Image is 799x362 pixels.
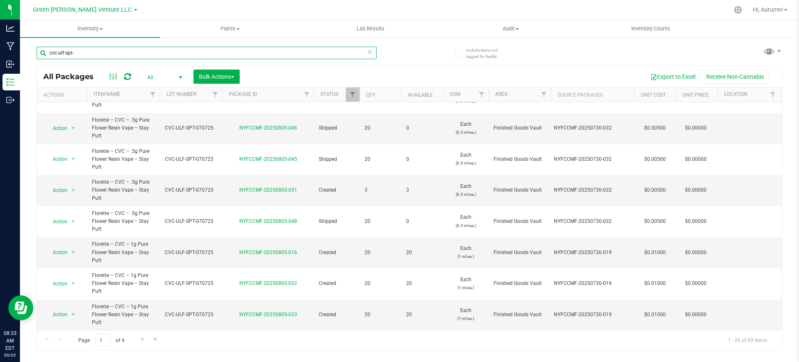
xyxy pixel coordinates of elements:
span: Each [448,213,484,229]
span: Hi, Autumn! [753,6,783,13]
span: $0.00000 [681,153,711,165]
span: Each [448,120,484,136]
button: Bulk Actions [194,70,240,84]
p: 09/25 [4,352,16,358]
span: Created [319,280,355,287]
a: Lot Number [166,91,196,97]
td: $0.01000 [634,237,676,268]
span: select [68,185,79,196]
span: Finished Goods Vault [494,217,546,225]
span: 20 [406,280,438,287]
a: Package ID [229,91,257,97]
span: Florette – CVC – 1g Pure Flower Resin Vape – Stay Puft [92,303,155,327]
span: Audit [441,25,581,32]
span: CVC-ULF-SPT-070725 [165,155,217,163]
span: 0 [406,217,438,225]
a: Lab Results [300,20,441,37]
div: Value 1: NYFCCMF-20250730-019 [554,249,632,257]
span: CVC-ULF-SPT-070725 [165,124,217,132]
span: All Packages [43,72,102,81]
span: CVC-ULF-SPT-070725 [165,217,217,225]
a: NYFCCMF-20250805-046 [239,125,297,131]
p: (1 ml ea.) [448,315,484,322]
a: Unit Cost [641,92,666,98]
a: Status [320,91,338,97]
span: Florette – CVC – .5g Pure Flower Resin Vape – Stay Puft [92,116,155,140]
span: Inventory [20,25,160,32]
th: Source Packages [551,87,634,102]
a: Audit [441,20,581,37]
td: $0.00500 [634,113,676,144]
p: (0.5 ml ea.) [448,190,484,198]
span: select [68,216,79,227]
span: select [68,278,79,290]
span: Created [319,249,355,257]
span: Action [45,216,68,227]
span: 20 [365,124,396,132]
span: Each [448,182,484,198]
span: Clear [367,47,372,57]
span: Shipped [319,124,355,132]
span: $0.00000 [681,309,711,321]
span: 3 [406,186,438,194]
span: Florette – CVC – .5g Pure Flower Resin Vape – Stay Puft [92,210,155,234]
span: Finished Goods Vault [494,124,546,132]
span: 20 [365,249,396,257]
span: Finished Goods Vault [494,155,546,163]
span: 20 [365,280,396,287]
span: 3 [365,186,396,194]
p: (1 ml ea.) [448,252,484,260]
a: Filter [300,87,314,102]
span: select [68,309,79,320]
span: $0.00000 [681,277,711,290]
p: (0.5 ml ea.) [448,128,484,136]
span: Florette – CVC – 1g Pure Flower Resin Vape – Stay Puft [92,240,155,265]
a: Location [724,91,747,97]
td: $0.00500 [634,206,676,237]
span: Florette – CVC – .5g Pure Flower Resin Vape – Stay Puft [92,178,155,202]
a: Filter [475,87,489,102]
span: Finished Goods Vault [494,280,546,287]
p: 08:33 AM EDT [4,330,16,352]
span: Florette – CVC – 1g Pure Flower Resin Vape – Stay Puft [92,272,155,296]
inline-svg: Inbound [6,60,15,68]
span: CVC-ULF-SPT-070725 [165,311,217,319]
p: (0.5 ml ea.) [448,222,484,230]
button: Export to Excel [645,70,701,84]
iframe: Resource center [8,295,33,320]
a: Filter [537,87,551,102]
span: CVC-ULF-SPT-070725 [165,186,217,194]
p: (0.5 ml ea.) [448,159,484,167]
a: Go to the next page [136,334,149,345]
a: Filter [766,87,780,102]
a: Item Name [94,91,120,97]
div: Value 1: NYFCCMF-20250730-032 [554,217,632,225]
span: CVC-ULF-SPT-070725 [165,280,217,287]
span: Page of 4 [71,334,131,347]
a: Unit Price [682,92,709,98]
span: Finished Goods Vault [494,311,546,319]
span: $0.00000 [681,122,711,134]
span: $0.00000 [681,247,711,259]
a: Inventory [20,20,160,37]
td: $0.01000 [634,268,676,300]
span: Action [45,153,68,165]
div: Manage settings [733,6,743,14]
span: Action [45,185,68,196]
a: NYFCCMF-20250805-033 [239,312,297,317]
input: 1 [95,334,110,347]
a: NYFCCMF-20250805-045 [239,156,297,162]
span: Created [319,311,355,319]
p: (1 ml ea.) [448,284,484,292]
inline-svg: Manufacturing [6,42,15,50]
span: select [68,247,79,258]
td: $0.00500 [634,175,676,206]
span: Green [PERSON_NAME] Venture LLC. [33,6,133,13]
a: Filter [208,87,222,102]
span: Bulk Actions [199,73,234,80]
a: Filter [146,87,160,102]
span: Shipped [319,155,355,163]
inline-svg: Inventory [6,78,15,86]
a: Area [495,91,508,97]
span: $0.00000 [681,184,711,196]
